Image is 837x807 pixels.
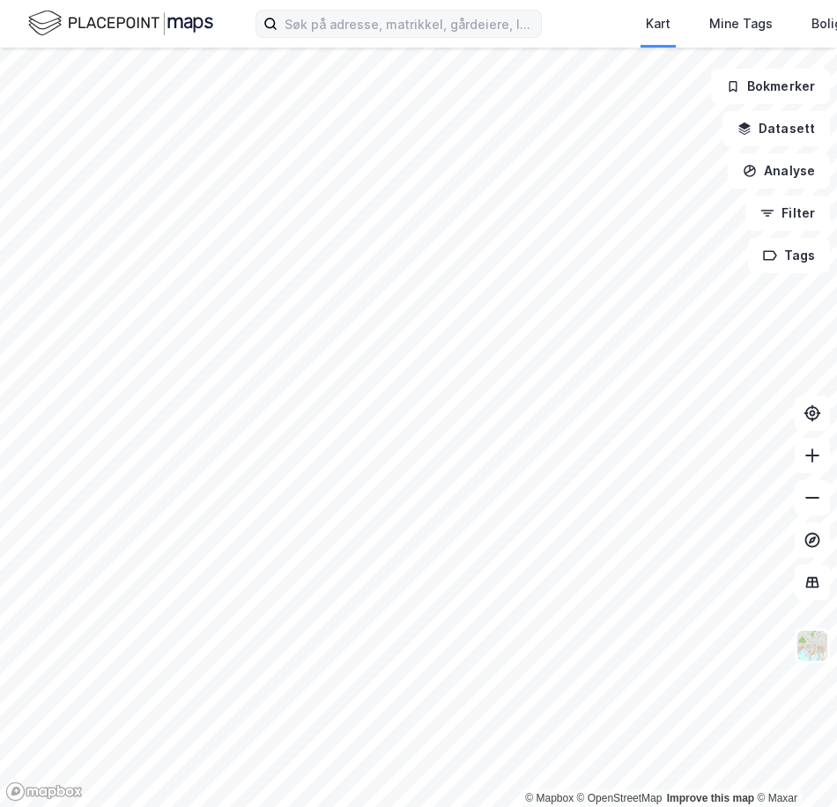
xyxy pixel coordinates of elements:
img: Z [796,629,829,663]
button: Tags [748,238,830,273]
a: Improve this map [667,792,754,804]
button: Bokmerker [711,69,830,104]
a: Mapbox homepage [5,781,83,802]
a: OpenStreetMap [577,792,663,804]
button: Analyse [728,153,830,189]
div: Kart [646,13,670,34]
div: Mine Tags [709,13,773,34]
input: Søk på adresse, matrikkel, gårdeiere, leietakere eller personer [278,11,541,37]
iframe: Chat Widget [749,722,837,807]
img: logo.f888ab2527a4732fd821a326f86c7f29.svg [28,8,213,39]
a: Mapbox [525,792,574,804]
div: Kontrollprogram for chat [749,722,837,807]
button: Datasett [722,111,830,146]
button: Filter [745,196,830,231]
